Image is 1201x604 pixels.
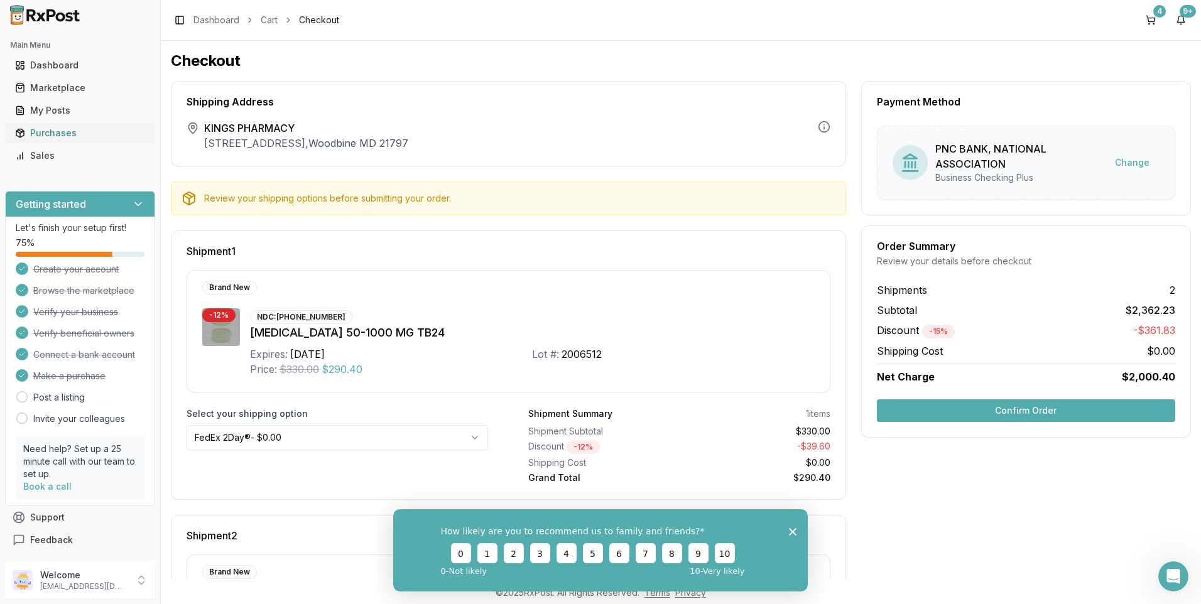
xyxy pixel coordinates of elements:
[202,281,257,294] div: Brand New
[562,347,602,362] div: 2006512
[33,263,119,276] span: Create your account
[193,14,339,26] nav: breadcrumb
[1133,323,1175,338] span: -$361.83
[393,509,808,591] iframe: Survey from RxPost
[299,14,339,26] span: Checkout
[528,407,612,420] div: Shipment Summary
[5,5,85,25] img: RxPost Logo
[1158,561,1188,591] iframe: Intercom live chat
[16,237,35,249] span: 75 %
[204,121,408,136] span: KINGS PHARMACY
[532,347,559,362] div: Lot #:
[16,222,144,234] p: Let's finish your setup first!
[250,362,277,377] div: Price:
[187,97,830,107] div: Shipping Address
[877,370,935,383] span: Net Charge
[1105,151,1160,174] button: Change
[187,531,237,541] span: Shipment 2
[684,440,830,454] div: - $39.60
[33,284,134,297] span: Browse the marketplace
[877,255,1175,267] div: Review your details before checkout
[250,324,815,342] div: [MEDICAL_DATA] 50-1000 MG TB24
[1122,369,1175,384] span: $2,000.40
[202,565,257,579] div: Brand New
[15,127,145,139] div: Purchases
[528,472,674,484] div: Grand Total
[528,456,674,469] div: Shipping Cost
[204,136,408,151] p: [STREET_ADDRESS] , Woodbine MD 21797
[935,171,1105,184] div: Business Checking Plus
[33,391,85,404] a: Post a listing
[15,149,145,162] div: Sales
[684,472,830,484] div: $290.40
[40,581,128,591] p: [EMAIL_ADDRESS][DOMAIN_NAME]
[33,327,134,340] span: Verify beneficial owners
[16,197,86,212] h3: Getting started
[5,146,155,166] button: Sales
[171,51,1191,71] h1: Checkout
[567,440,600,454] div: - 12 %
[684,456,830,469] div: $0.00
[13,570,33,590] img: User avatar
[322,362,362,377] span: $290.40
[261,14,278,26] a: Cart
[202,308,236,322] div: - 12 %
[1180,5,1196,18] div: 9+
[877,324,955,337] span: Discount
[33,306,118,318] span: Verify your business
[187,407,488,420] label: Select your shipping option
[33,348,135,361] span: Connect a bank account
[204,192,835,205] div: Review your shipping options before submitting your order.
[23,443,137,480] p: Need help? Set up a 25 minute call with our team to set up.
[877,283,927,298] span: Shipments
[1147,343,1175,359] span: $0.00
[528,440,674,454] div: Discount
[33,370,106,382] span: Make a purchase
[250,310,352,324] div: NDC: [PHONE_NUMBER]
[33,413,125,425] a: Invite your colleagues
[290,347,325,362] div: [DATE]
[877,399,1175,422] button: Confirm Order
[877,241,1175,251] div: Order Summary
[250,347,288,362] div: Expires:
[280,362,319,377] span: $330.00
[40,569,128,581] p: Welcome
[922,325,955,338] div: - 15 %
[23,481,72,492] a: Book a call
[202,308,240,346] img: Janumet XR 50-1000 MG TB24
[10,122,150,144] a: Purchases
[5,78,155,98] button: Marketplace
[1126,303,1175,318] span: $2,362.23
[10,40,150,50] h2: Main Menu
[1141,10,1161,30] button: 4
[1170,283,1175,298] span: 2
[187,246,236,256] span: Shipment 1
[15,82,145,94] div: Marketplace
[1153,5,1166,18] div: 4
[806,407,830,420] div: 1 items
[15,104,145,117] div: My Posts
[10,144,150,167] a: Sales
[5,506,155,529] button: Support
[10,99,150,122] a: My Posts
[5,529,155,551] button: Feedback
[1171,10,1191,30] button: 9+
[10,77,150,99] a: Marketplace
[877,303,917,318] span: Subtotal
[5,123,155,143] button: Purchases
[193,14,239,26] a: Dashboard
